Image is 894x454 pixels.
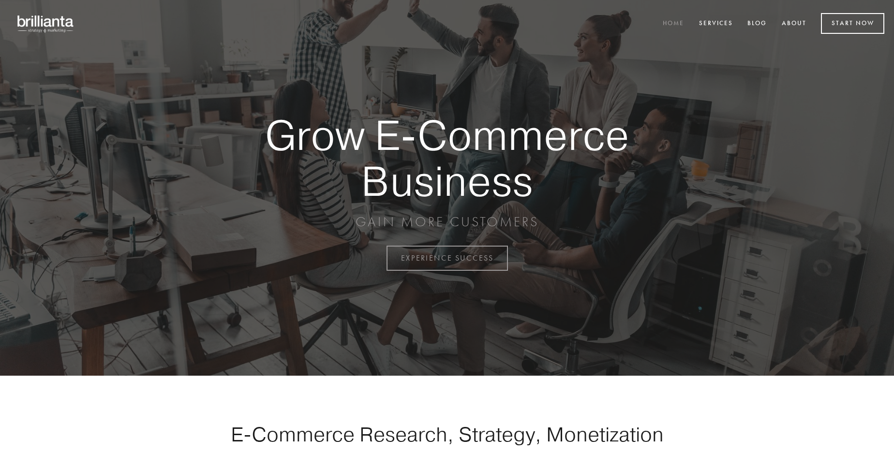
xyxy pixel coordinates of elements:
a: About [775,16,813,32]
img: brillianta - research, strategy, marketing [10,10,82,38]
p: GAIN MORE CUSTOMERS [231,213,663,231]
h1: E-Commerce Research, Strategy, Monetization [200,422,694,446]
a: Home [656,16,690,32]
a: Blog [741,16,773,32]
a: Start Now [821,13,884,34]
strong: Grow E-Commerce Business [231,112,663,204]
a: Services [693,16,739,32]
a: EXPERIENCE SUCCESS [387,246,508,271]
